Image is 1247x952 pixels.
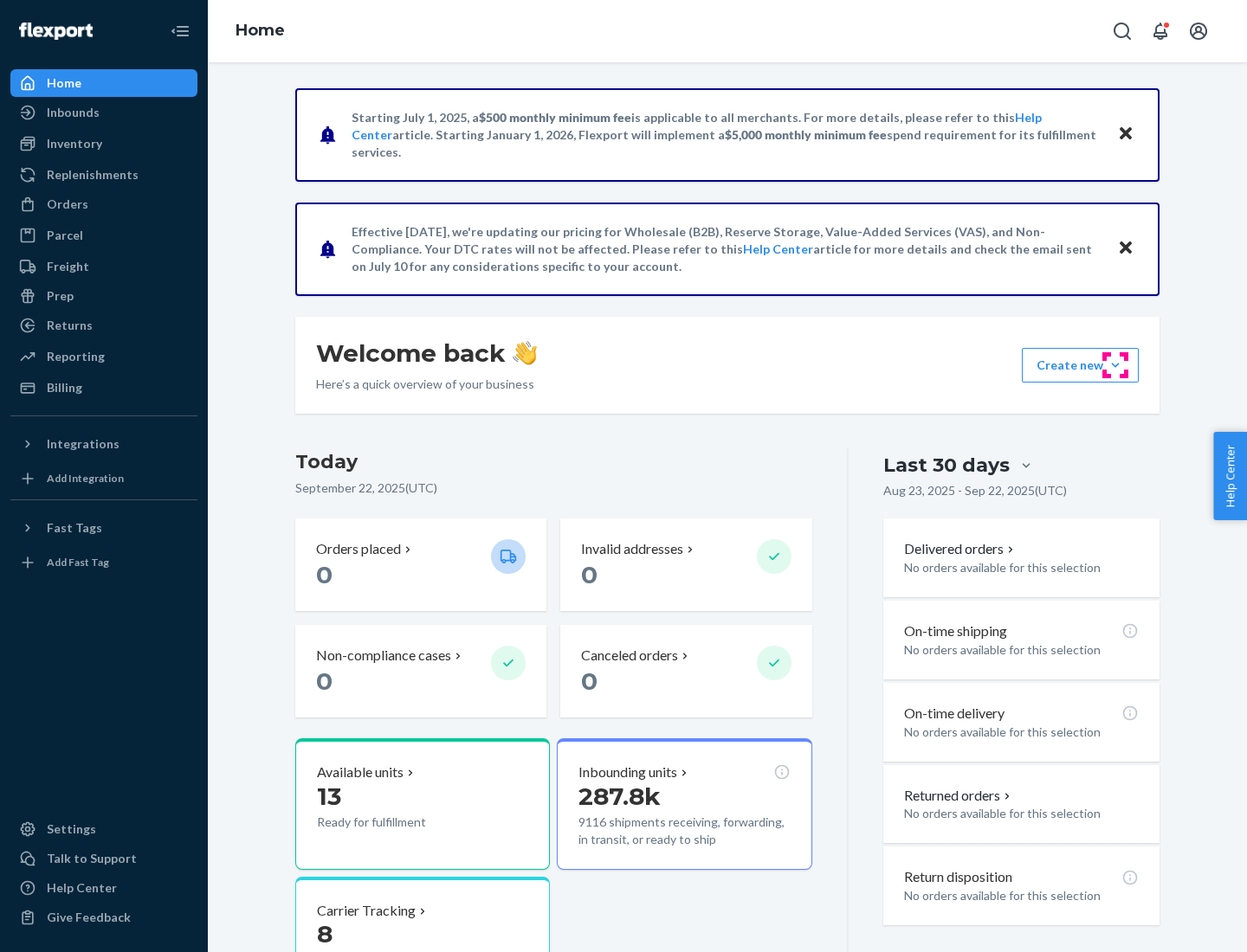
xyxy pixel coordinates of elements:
[317,782,341,811] span: 13
[10,549,197,576] a: Add Fast Tag
[47,471,124,486] div: Add Integration
[10,465,197,492] a: Add Integration
[295,518,546,611] button: Orders placed 0
[317,814,477,831] p: Ready for fulfillment
[317,901,416,921] p: Carrier Tracking
[1105,14,1140,48] button: Open Search Box
[47,909,131,926] div: Give Feedback
[578,762,677,782] p: Inbounding units
[10,815,197,843] a: Settings
[904,724,1139,741] p: No orders available for this selection
[904,887,1139,904] p: No orders available for this selection
[163,14,197,48] button: Close Navigation
[904,559,1139,576] p: No orders available for this selection
[513,341,537,365] img: hand-wave emoji
[10,282,197,310] a: Prep
[1181,14,1216,48] button: Open account menu
[10,904,197,931] button: Give Feedback
[47,135,102,152] div: Inventory
[883,452,1010,479] div: Last 30 days
[578,782,661,811] span: 287.8k
[316,560,333,589] span: 0
[581,539,683,559] p: Invalid addresses
[236,21,285,40] a: Home
[1022,348,1139,383] button: Create new
[904,704,1005,724] p: On-time delivery
[725,127,887,142] span: $5,000 monthly minimum fee
[352,223,1101,275] p: Effective [DATE], we're updating our pricing for Wholesale (B2B), Reserve Storage, Value-Added Se...
[47,348,105,365] div: Reporting
[479,110,631,125] span: $500 monthly minimum fee
[560,518,811,611] button: Invalid addresses 0
[47,317,93,334] div: Returns
[581,646,678,666] p: Canceled orders
[1115,122,1137,147] button: Close
[47,166,139,183] div: Replenishments
[47,435,120,453] div: Integrations
[47,258,89,275] div: Freight
[47,519,102,537] div: Fast Tags
[10,343,197,370] a: Reporting
[47,379,82,396] div: Billing
[47,104,100,121] div: Inbounds
[295,738,550,870] button: Available units13Ready for fulfillment
[1115,236,1137,261] button: Close
[10,514,197,542] button: Fast Tags
[1213,432,1247,520] button: Help Center
[581,560,598,589] span: 0
[581,666,598,696] span: 0
[904,539,1018,559] button: Delivered orders
[47,879,117,897] div: Help Center
[295,448,812,476] h3: Today
[295,479,812,497] p: September 22, 2025 ( UTC )
[47,196,88,213] div: Orders
[883,482,1067,499] p: Aug 23, 2025 - Sep 22, 2025 ( UTC )
[743,241,813,256] a: Help Center
[904,621,1007,641] p: On-time shipping
[904,786,1014,806] button: Returned orders
[316,539,401,559] p: Orders placed
[10,130,197,158] a: Inventory
[47,555,109,569] div: Add Fast Tag
[904,641,1139,659] p: No orders available for this selection
[1143,14,1178,48] button: Open notifications
[316,666,333,696] span: 0
[10,99,197,126] a: Inbounds
[10,312,197,339] a: Returns
[317,919,333,949] span: 8
[222,6,299,56] ol: breadcrumbs
[10,374,197,402] a: Billing
[47,74,81,92] div: Home
[10,161,197,189] a: Replenishments
[10,430,197,458] button: Integrations
[47,850,137,867] div: Talk to Support
[10,69,197,97] a: Home
[19,23,93,40] img: Flexport logo
[47,287,74,305] div: Prep
[316,338,537,369] h1: Welcome back
[47,227,83,244] div: Parcel
[904,805,1139,822] p: No orders available for this selection
[352,109,1101,161] p: Starting July 1, 2025, a is applicable to all merchants. For more details, please refer to this a...
[578,814,790,848] p: 9116 shipments receiving, forwarding, in transit, or ready to ship
[316,646,451,666] p: Non-compliance cases
[317,762,404,782] p: Available units
[316,376,537,393] p: Here’s a quick overview of your business
[904,867,1012,887] p: Return disposition
[47,820,96,838] div: Settings
[10,874,197,902] a: Help Center
[10,222,197,249] a: Parcel
[10,253,197,280] a: Freight
[10,190,197,218] a: Orders
[560,625,811,717] button: Canceled orders 0
[10,845,197,872] a: Talk to Support
[557,738,811,870] button: Inbounding units287.8k9116 shipments receiving, forwarding, in transit, or ready to ship
[295,625,546,717] button: Non-compliance cases 0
